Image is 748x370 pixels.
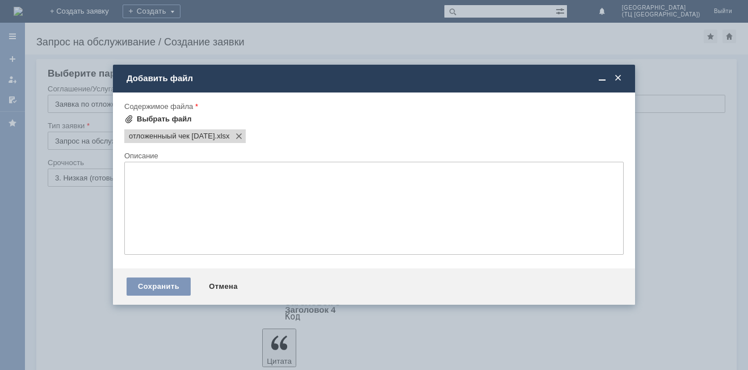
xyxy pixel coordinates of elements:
span: отложенныый чек 02.09.2025.xlsx [215,132,230,141]
div: Добавить файл [127,73,624,83]
div: Добрый вечер! В программе есть отложенный чек, просьба удалить. [GEOGRAPHIC_DATA]. [5,5,166,32]
span: Свернуть (Ctrl + M) [596,73,608,83]
div: Описание [124,152,621,159]
span: отложенныый чек 02.09.2025.xlsx [129,132,215,141]
div: Выбрать файл [137,115,192,124]
div: Содержимое файла [124,103,621,110]
span: Закрыть [612,73,624,83]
